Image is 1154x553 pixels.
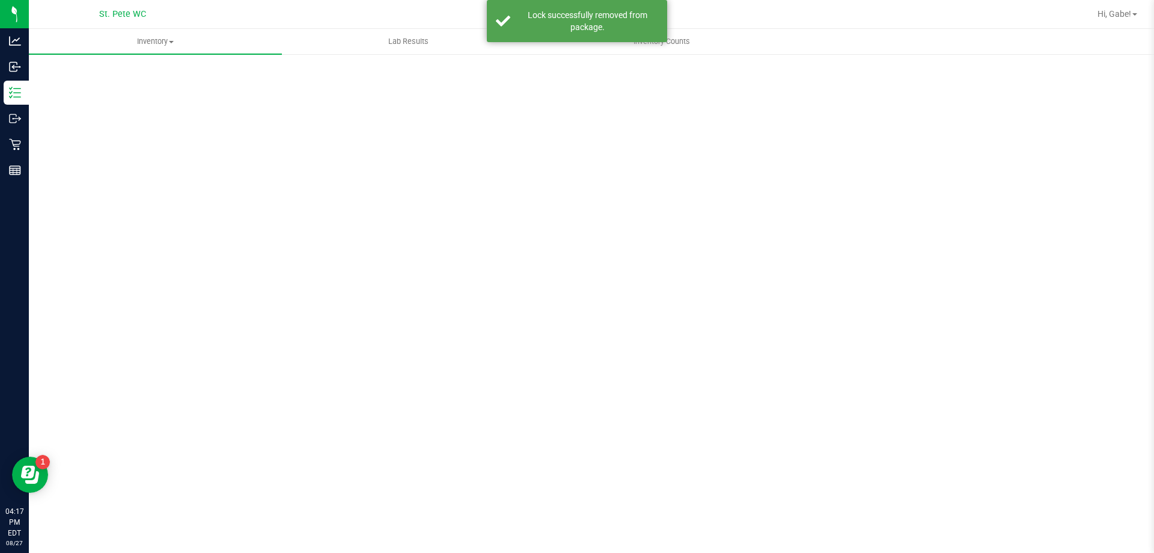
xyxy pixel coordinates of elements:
[35,455,50,469] iframe: Resource center unread badge
[282,29,535,54] a: Lab Results
[1098,9,1131,19] span: Hi, Gabe!
[29,36,282,47] span: Inventory
[517,9,658,33] div: Lock successfully removed from package.
[5,539,23,548] p: 08/27
[9,113,21,125] inline-svg: Outbound
[9,164,21,176] inline-svg: Reports
[372,36,445,47] span: Lab Results
[99,9,146,19] span: St. Pete WC
[9,138,21,150] inline-svg: Retail
[12,457,48,493] iframe: Resource center
[9,87,21,99] inline-svg: Inventory
[9,61,21,73] inline-svg: Inbound
[5,506,23,539] p: 04:17 PM EDT
[29,29,282,54] a: Inventory
[9,35,21,47] inline-svg: Analytics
